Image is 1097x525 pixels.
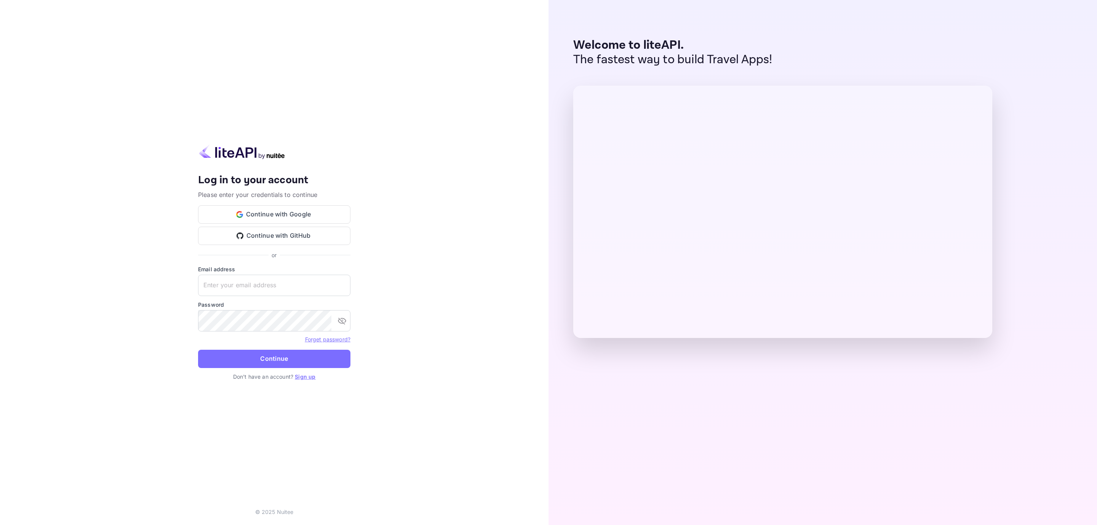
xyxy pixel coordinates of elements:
[305,335,350,343] a: Forget password?
[198,174,350,187] h4: Log in to your account
[198,275,350,296] input: Enter your email address
[198,190,350,199] p: Please enter your credentials to continue
[573,38,772,53] p: Welcome to liteAPI.
[334,313,350,328] button: toggle password visibility
[255,508,294,516] p: © 2025 Nuitee
[305,336,350,343] a: Forget password?
[198,144,286,159] img: liteapi
[573,86,992,338] img: liteAPI Dashboard Preview
[198,227,350,245] button: Continue with GitHub
[272,251,277,259] p: or
[198,265,350,273] label: Email address
[198,205,350,224] button: Continue with Google
[198,301,350,309] label: Password
[295,373,315,380] a: Sign up
[573,53,772,67] p: The fastest way to build Travel Apps!
[198,373,350,381] p: Don't have an account?
[198,350,350,368] button: Continue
